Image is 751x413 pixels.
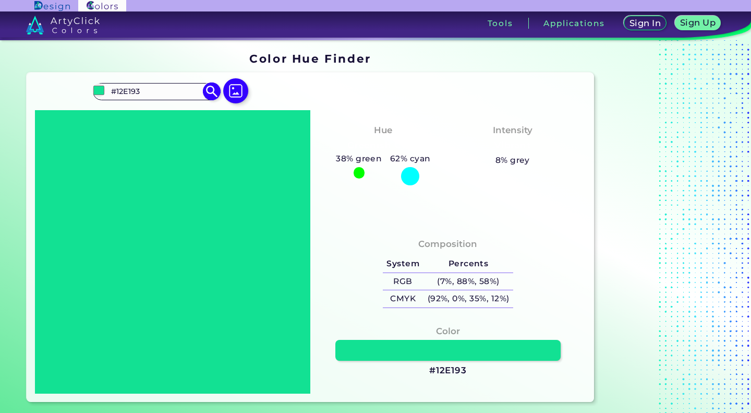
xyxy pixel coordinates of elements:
h4: Hue [374,123,392,138]
h3: Greenish Cyan [343,139,424,152]
h5: System [383,255,423,273]
h4: Intensity [493,123,532,138]
a: Sign In [626,17,664,30]
h5: Sign Up [682,19,714,27]
h5: Percents [423,255,513,273]
h5: (7%, 88%, 58%) [423,273,513,290]
h3: Applications [543,19,604,27]
h3: Tools [488,19,513,27]
h5: (92%, 0%, 35%, 12%) [423,290,513,308]
a: Sign Up [677,17,718,30]
h5: 8% grey [495,154,530,167]
h3: Vibrant [490,139,535,152]
img: ArtyClick Design logo [34,1,69,11]
h4: Composition [418,237,477,252]
input: type color.. [107,85,204,99]
h5: 62% cyan [386,152,434,166]
img: logo_artyclick_colors_white.svg [26,16,100,34]
img: icon picture [223,78,248,103]
h5: 38% green [332,152,386,166]
h1: Color Hue Finder [249,51,371,66]
img: icon search [202,82,221,101]
h5: RGB [383,273,423,290]
h4: Color [436,324,460,339]
h5: CMYK [383,290,423,308]
h5: Sign In [631,19,659,27]
h3: #12E193 [429,364,467,377]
